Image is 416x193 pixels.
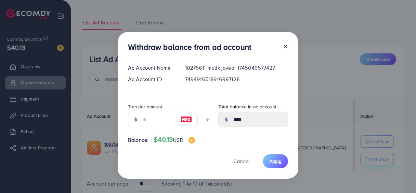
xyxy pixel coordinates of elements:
[263,154,288,168] button: Apply
[173,136,183,144] span: USD
[269,158,281,164] span: Apply
[180,116,192,123] img: image
[233,158,250,165] span: Cancel
[388,164,411,188] iframe: Chat
[188,137,195,144] img: image
[154,136,195,144] h4: $40.13
[218,103,276,110] label: Total balance in ad account
[128,136,149,144] span: Balance:
[180,64,293,72] div: 1027561_malik javed_1745046577427
[180,76,293,83] div: 7494916518916997128
[128,103,162,110] label: Transfer amount
[123,64,180,72] div: Ad Account Name
[128,42,251,52] h3: Withdraw balance from ad account
[123,76,180,83] div: Ad Account ID
[225,154,258,168] button: Cancel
